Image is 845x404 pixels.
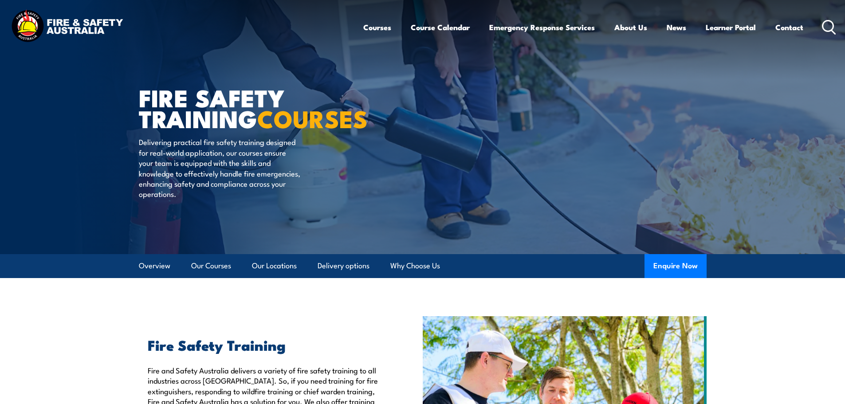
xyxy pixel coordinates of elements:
[191,254,231,278] a: Our Courses
[363,16,391,39] a: Courses
[411,16,470,39] a: Course Calendar
[614,16,647,39] a: About Us
[139,254,170,278] a: Overview
[148,338,382,351] h2: Fire Safety Training
[390,254,440,278] a: Why Choose Us
[775,16,803,39] a: Contact
[139,137,301,199] p: Delivering practical fire safety training designed for real-world application, our courses ensure...
[139,87,358,128] h1: FIRE SAFETY TRAINING
[318,254,369,278] a: Delivery options
[667,16,686,39] a: News
[252,254,297,278] a: Our Locations
[257,99,368,136] strong: COURSES
[489,16,595,39] a: Emergency Response Services
[706,16,756,39] a: Learner Portal
[645,254,707,278] button: Enquire Now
